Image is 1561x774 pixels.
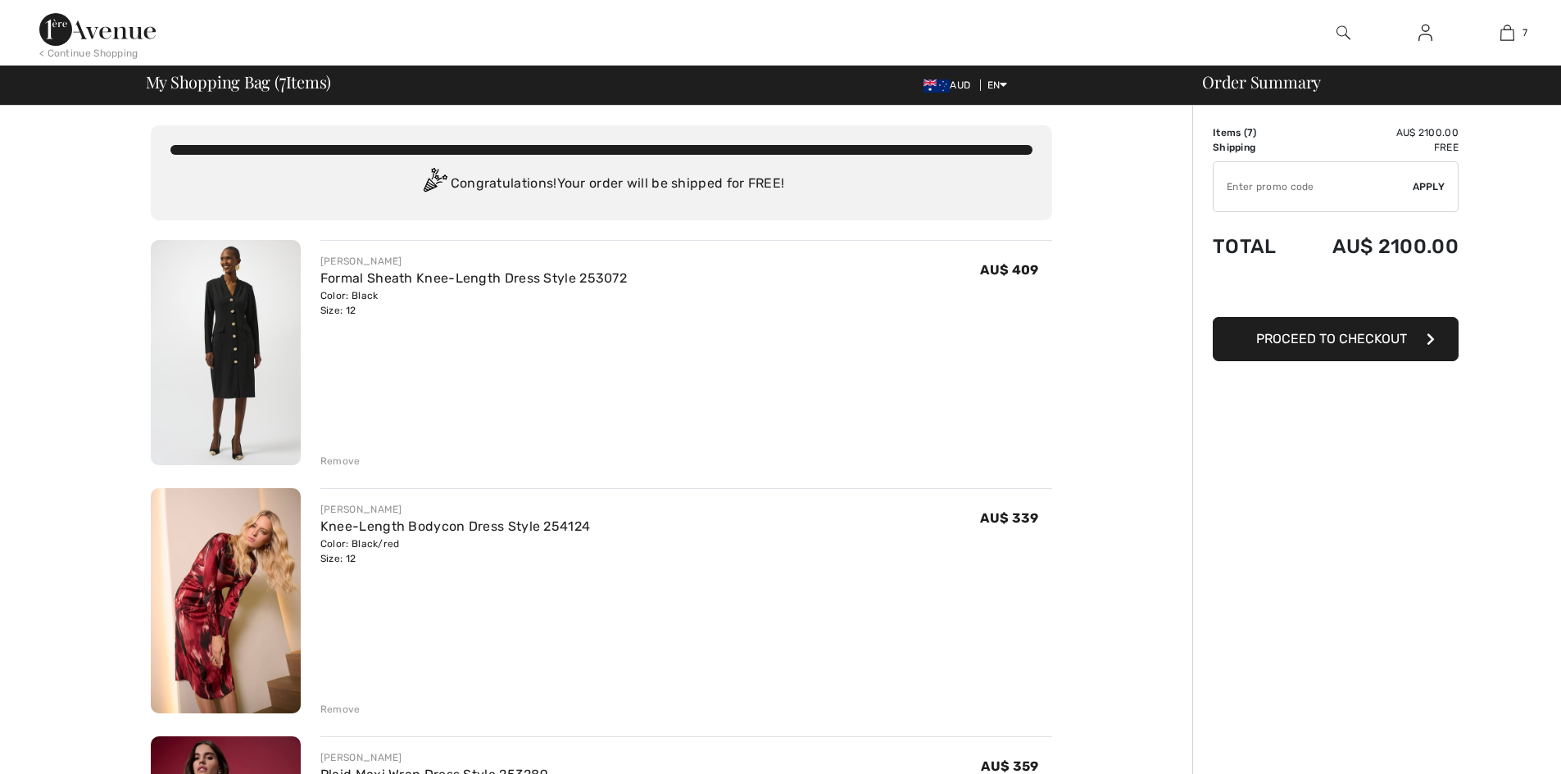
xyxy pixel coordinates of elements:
img: Congratulation2.svg [418,168,451,201]
img: Australian Dollar [923,79,950,93]
div: Congratulations! Your order will be shipped for FREE! [170,168,1032,201]
a: Knee-Length Bodycon Dress Style 254124 [320,518,590,534]
span: AU$ 339 [980,510,1038,526]
button: Proceed to Checkout [1213,317,1459,361]
a: Formal Sheath Knee-Length Dress Style 253072 [320,270,627,286]
div: < Continue Shopping [39,46,138,61]
span: Proceed to Checkout [1256,331,1407,346]
input: Promo code [1214,162,1413,211]
span: EN [987,79,1008,91]
img: Knee-Length Bodycon Dress Style 254124 [151,488,301,713]
td: Items ( ) [1213,125,1295,140]
span: Apply [1413,179,1445,194]
div: Remove [320,702,361,717]
div: [PERSON_NAME] [320,254,627,269]
a: Sign In [1405,23,1445,43]
a: 7 [1467,23,1547,43]
td: Free [1295,140,1459,155]
img: 1ère Avenue [39,13,156,46]
span: 7 [1247,127,1253,138]
div: Order Summary [1182,74,1551,90]
img: Formal Sheath Knee-Length Dress Style 253072 [151,240,301,465]
img: My Info [1418,23,1432,43]
img: search the website [1336,23,1350,43]
div: [PERSON_NAME] [320,502,590,517]
span: AU$ 359 [981,758,1038,774]
td: Shipping [1213,140,1295,155]
span: 7 [279,70,286,91]
div: Color: Black Size: 12 [320,288,627,318]
div: Color: Black/red Size: 12 [320,536,590,566]
div: [PERSON_NAME] [320,750,547,765]
span: My Shopping Bag ( Items) [146,74,332,90]
td: AU$ 2100.00 [1295,219,1459,274]
div: Remove [320,454,361,468]
span: AU$ 409 [980,262,1038,278]
span: 7 [1522,25,1527,40]
span: AUD [923,79,977,91]
td: AU$ 2100.00 [1295,125,1459,140]
iframe: PayPal [1213,274,1459,311]
td: Total [1213,219,1295,274]
img: My Bag [1500,23,1514,43]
